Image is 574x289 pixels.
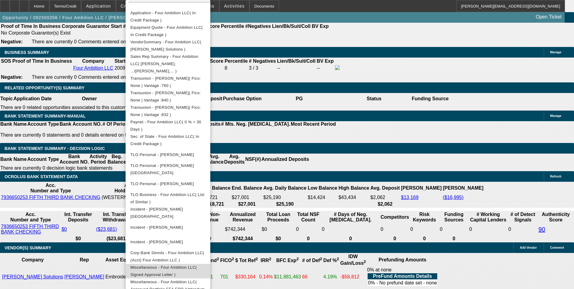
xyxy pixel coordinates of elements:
[130,265,197,277] span: Miscellaneous - Four Ambition LLC( Signed Approval Letter )
[130,134,199,146] span: Sec. of State - Four Ambition LLC( In Credit Package )
[126,75,210,89] button: Transunion - Thomas, Shannon( Fico: None | Vantage :760 )
[130,11,196,22] span: Application - Four Ambition LLC( In Credit Package )
[126,235,210,249] button: Incident - Baker, Mitchell
[126,104,210,118] button: Transunion - Baker, Jessica( Fico: None | Vantage :832 )
[130,105,201,117] span: Transunion - [PERSON_NAME]( Fico: None | Vantage :832 )
[126,220,210,235] button: Incident - Baker, Jessica
[126,9,210,24] button: Application - Four Ambition LLC( In Credit Package )
[130,76,201,88] span: Transunion - [PERSON_NAME]( Fico: None | Vantage :760 )
[126,177,210,191] button: TLO Personal - Baker, Mitchell
[126,38,210,53] button: VendorSummary - Four Ambition LLC( Hirsch Solutions )
[126,264,210,278] button: Miscellaneous - Four Ambition LLC( Signed Approval Letter )
[130,163,194,175] span: TLO Personal - [PERSON_NAME][GEOGRAPHIC_DATA]
[126,53,210,75] button: Sales Rep Summary - Four Ambition LLC( Wesolowski, .../Wesolowski,... )
[130,192,204,204] span: TLO Business - Four Ambition LLC( List of Similar )
[130,207,183,219] span: Incident - [PERSON_NAME][GEOGRAPHIC_DATA]
[130,152,194,157] span: TLO Personal - [PERSON_NAME]
[130,240,183,244] span: Incident - [PERSON_NAME]
[126,89,210,104] button: Transunion - Baker, Mitchell( Fico: None | Vantage :840 )
[126,118,210,133] button: Paynet - Four Ambition LLC( 0 % > 30 Days )
[126,191,210,206] button: TLO Business - Four Ambition LLC( List of Similar )
[130,54,198,73] span: Sales Rep Summary - Four Ambition LLC( [PERSON_NAME], .../[PERSON_NAME],... )
[130,120,201,131] span: Paynet - Four Ambition LLC( 0 % > 30 Days )
[126,249,210,264] button: Corp Bank Stmnts - Four Ambition LLC( (Acct) Four Ambition LLC )
[130,251,204,262] span: Corp Bank Stmnts - Four Ambition LLC( (Acct) Four Ambition LLC )
[130,40,201,51] span: VendorSummary - Four Ambition LLC( [PERSON_NAME] Solutions )
[126,133,210,148] button: Sec. of State - Four Ambition LLC( In Credit Package )
[130,91,201,102] span: Transunion - [PERSON_NAME]( Fico: None | Vantage :840 )
[126,24,210,38] button: Equipment Quote - Four Ambition LLC( In Credit Package )
[126,162,210,177] button: TLO Personal - Thomas, Shannon
[130,25,203,37] span: Equipment Quote - Four Ambition LLC( In Credit Package )
[126,206,210,220] button: Incident - Thomas, Shannon
[130,225,183,230] span: Incident - [PERSON_NAME]
[126,148,210,162] button: TLO Personal - Baker, Jessica
[130,181,194,186] span: TLO Personal - [PERSON_NAME]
